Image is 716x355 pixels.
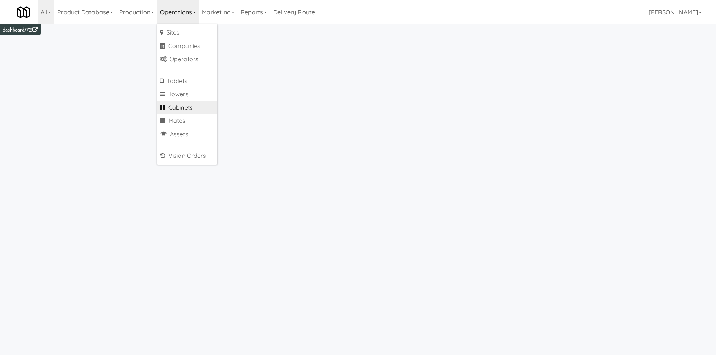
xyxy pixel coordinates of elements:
a: Towers [157,88,217,101]
a: Tablets [157,74,217,88]
a: Companies [157,39,217,53]
a: Mates [157,114,217,128]
a: Assets [157,128,217,141]
a: Operators [157,53,217,66]
a: dashboard/72 [3,26,38,34]
a: Vision Orders [157,149,217,163]
a: Sites [157,26,217,39]
img: Micromart [17,6,30,19]
a: Cabinets [157,101,217,115]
